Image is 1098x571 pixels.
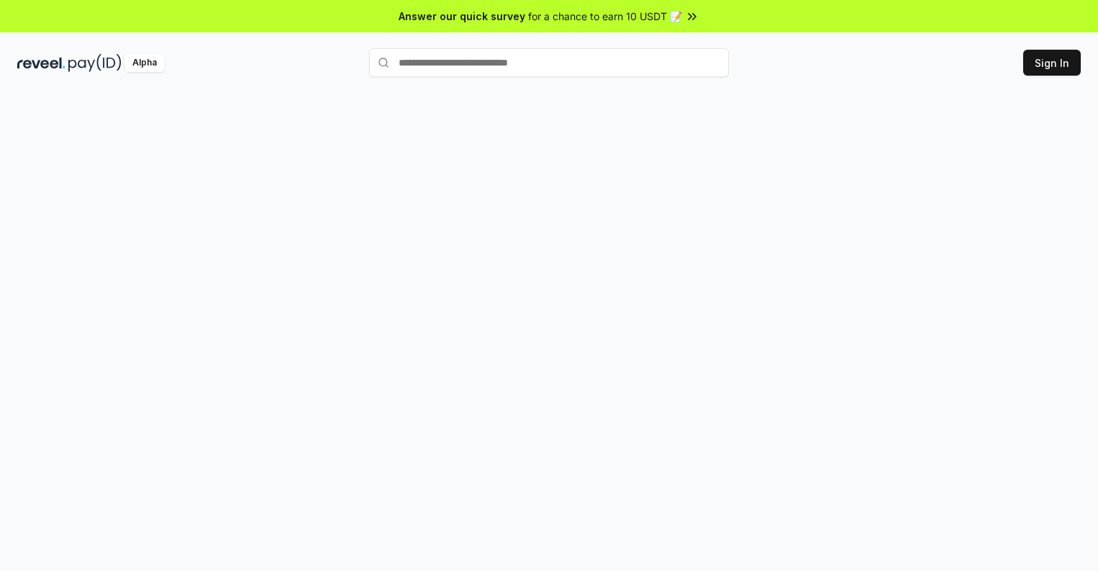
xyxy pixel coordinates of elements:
[399,9,525,24] span: Answer our quick survey
[68,54,122,72] img: pay_id
[124,54,165,72] div: Alpha
[1023,50,1081,76] button: Sign In
[528,9,682,24] span: for a chance to earn 10 USDT 📝
[17,54,65,72] img: reveel_dark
